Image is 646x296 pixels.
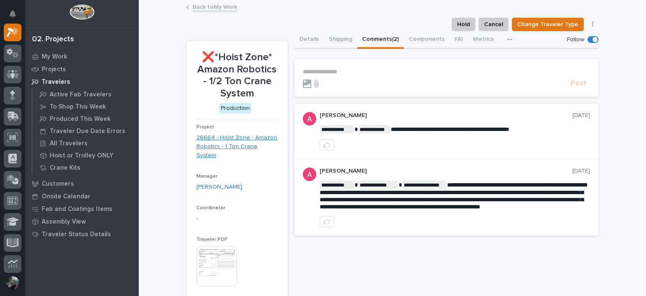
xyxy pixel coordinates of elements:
span: Post [571,79,587,88]
p: Traveler Due Date Errors [50,128,125,135]
a: Onsite Calendar [25,190,139,203]
span: Hold [457,19,470,29]
a: My Work [25,50,139,63]
a: All Travelers [32,137,139,149]
p: My Work [42,53,67,61]
p: ❌*Hoist Zone* Amazon Robotics - 1/2 Ton Crane System [196,51,278,100]
a: Customers [25,177,139,190]
p: Active Fab Travelers [50,91,111,99]
p: Fab and Coatings Items [42,205,112,213]
a: 26664 - Hoist Zone - Amazon Robotics - 1 Ton Crane System [196,133,278,160]
span: Traveler PDF [196,237,228,242]
p: Projects [42,66,66,73]
button: Change Traveler Type [512,18,584,31]
p: Hoist or Trolley ONLY [50,152,114,160]
a: To Shop This Week [32,101,139,112]
a: Produced This Week [32,113,139,125]
p: - [196,214,278,223]
span: Coordinator [196,205,225,211]
button: Comments (2) [357,31,404,49]
a: Crane Kits [32,162,139,173]
div: Production [219,103,252,114]
button: like this post [320,139,334,150]
button: Components [404,31,450,49]
div: 02. Projects [32,35,74,44]
span: Cancel [484,19,503,29]
a: Travelers [25,75,139,88]
p: To Shop This Week [50,103,106,111]
a: Active Fab Travelers [32,88,139,100]
p: [PERSON_NAME] [320,168,572,175]
span: Manager [196,174,217,179]
span: Change Traveler Type [517,19,578,29]
p: [DATE] [572,168,590,175]
p: Produced This Week [50,115,111,123]
button: Post [567,79,590,88]
p: All Travelers [50,140,87,147]
a: Traveler Status Details [25,228,139,240]
p: Customers [42,180,74,188]
p: Assembly View [42,218,86,226]
a: Fab and Coatings Items [25,203,139,215]
button: Metrics [468,31,499,49]
p: [PERSON_NAME] [320,112,572,119]
button: FAI [450,31,468,49]
img: Workspace Logo [69,4,94,20]
button: Notifications [4,5,21,23]
p: Traveler Status Details [42,231,111,238]
button: Details [294,31,324,49]
button: Shipping [324,31,357,49]
div: Notifications [11,10,21,24]
a: [PERSON_NAME] [196,183,242,192]
a: Assembly View [25,215,139,228]
button: Cancel [479,18,508,31]
img: ACg8ocKcMZQ4tabbC1K-lsv7XHeQNnaFu4gsgPufzKnNmz0_a9aUSA=s96-c [303,168,316,181]
img: ACg8ocKcMZQ4tabbC1K-lsv7XHeQNnaFu4gsgPufzKnNmz0_a9aUSA=s96-c [303,112,316,125]
p: [DATE] [572,112,590,119]
p: Follow [567,36,584,43]
a: Back toMy Work [193,2,237,11]
span: Project [196,125,214,130]
p: Travelers [42,78,70,86]
button: users-avatar [4,274,21,292]
p: Crane Kits [50,164,80,172]
button: like this post [320,216,334,227]
a: Traveler Due Date Errors [32,125,139,137]
button: Hold [452,18,475,31]
a: Hoist or Trolley ONLY [32,149,139,161]
a: Projects [25,63,139,75]
p: Onsite Calendar [42,193,90,200]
